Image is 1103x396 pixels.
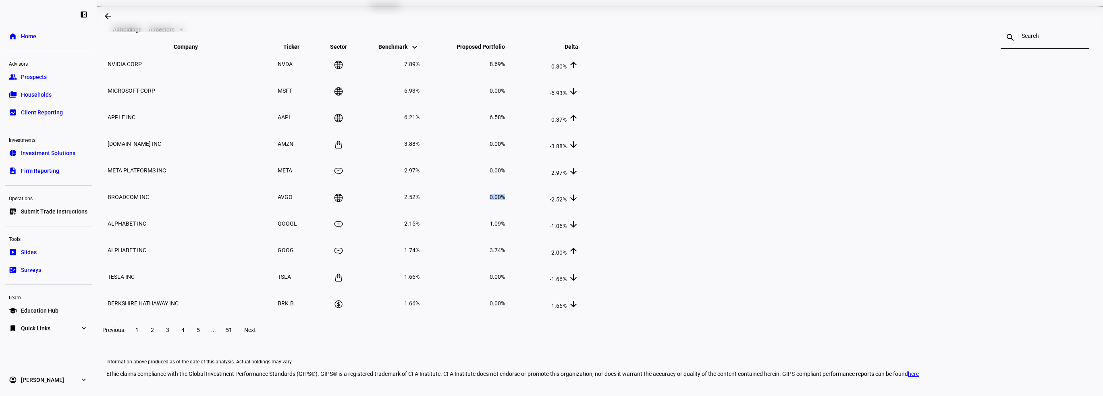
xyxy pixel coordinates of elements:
span: Client Reporting [21,108,63,116]
span: GOOGL [278,220,297,227]
span: NVIDIA CORP [108,61,142,67]
span: -2.52% [550,196,567,203]
eth-mat-symbol: bid_landscape [9,108,17,116]
span: Slides [21,248,37,256]
span: Surveys [21,266,41,274]
span: 1.66% [404,300,420,307]
a: slideshowSlides [5,244,92,260]
span: AMZN [278,141,293,147]
mat-icon: arrow_downward [569,166,578,176]
eth-mat-symbol: home [9,32,17,40]
span: Quick Links [21,324,50,332]
a: folder_copyHouseholds [5,87,92,103]
eth-mat-symbol: account_circle [9,376,17,384]
span: 2.00% [551,249,567,256]
span: MICROSOFT CORP [108,87,155,94]
span: 1.66% [404,274,420,280]
span: [PERSON_NAME] [21,376,64,384]
a: fact_checkSurveys [5,262,92,278]
span: BROADCOM INC [108,194,149,200]
a: here [908,371,919,377]
a: pie_chartInvestment Solutions [5,145,92,161]
eth-mat-symbol: description [9,167,17,175]
span: META [278,167,292,174]
eth-mat-symbol: school [9,307,17,315]
span: -1.66% [550,303,567,309]
span: 6.93% [404,87,420,94]
mat-icon: arrow_downward [569,273,578,282]
span: MSFT [278,87,292,94]
eth-mat-symbol: expand_more [80,376,88,384]
input: Search [1022,33,1068,39]
button: ... [206,322,221,338]
div: Investments [5,134,92,145]
span: 5 [197,327,200,333]
span: [DOMAIN_NAME] INC [108,141,161,147]
span: Sector [324,44,353,50]
span: 1.09% [490,220,505,227]
eth-mat-symbol: left_panel_close [80,10,88,19]
span: 8.69% [490,61,505,67]
span: Benchmark [378,44,420,50]
span: 0.80% [551,63,567,70]
span: Proposed Portfolio [445,44,505,50]
button: 3 [160,322,175,338]
span: Next [244,327,256,333]
span: Home [21,32,36,40]
span: Households [21,91,52,99]
eth-mat-symbol: pie_chart [9,149,17,157]
mat-icon: search [1001,33,1020,42]
span: 6.58% [490,114,505,120]
span: 0.00% [490,300,505,307]
eth-mat-symbol: fact_check [9,266,17,274]
span: 51 [226,327,232,333]
span: 6.21% [404,114,420,120]
div: Tools [5,233,92,244]
span: ... [211,327,216,333]
span: 0.00% [490,194,505,200]
mat-icon: arrow_downward [569,87,578,96]
span: ALPHABET INC [108,220,146,227]
span: -1.66% [550,276,567,282]
span: Ticker [283,44,312,50]
span: GOOG [278,247,294,253]
button: 2 [145,322,160,338]
span: 1.74% [404,247,420,253]
mat-icon: arrow_backwards [103,11,113,21]
span: APPLE INC [108,114,135,120]
span: 2.15% [404,220,420,227]
span: 2 [151,327,154,333]
span: 0.00% [490,274,505,280]
span: Education Hub [21,307,58,315]
div: Learn [5,291,92,303]
eth-mat-symbol: list_alt_add [9,207,17,216]
span: 7.89% [404,61,420,67]
eth-footer-disclaimer: Information above produced as of the date of this analysis. Actual holdings may vary. [106,359,1096,365]
span: NVDA [278,61,293,67]
span: 0.37% [551,116,567,123]
span: -2.97% [550,170,567,176]
span: 0.00% [490,141,505,147]
eth-mat-symbol: group [9,73,17,81]
span: TESLA INC [108,274,135,280]
span: 3 [166,327,169,333]
a: homeHome [5,28,92,44]
mat-icon: arrow_downward [569,140,578,149]
a: bid_landscapeClient Reporting [5,104,92,120]
span: Delta [553,44,578,50]
span: 0.00% [490,87,505,94]
span: TSLA [278,274,291,280]
mat-icon: keyboard_arrow_down [410,42,420,52]
span: BERKSHIRE HATHAWAY INC [108,300,179,307]
span: -6.93% [550,90,567,96]
mat-icon: arrow_upward [569,113,578,123]
button: 4 [176,322,190,338]
button: 51 [222,322,236,338]
mat-icon: arrow_downward [569,299,578,309]
mat-icon: arrow_upward [569,246,578,256]
a: descriptionFirm Reporting [5,163,92,179]
eth-mat-symbol: expand_more [80,324,88,332]
span: 2.52% [404,194,420,200]
span: Company [174,44,210,50]
span: Submit Trade Instructions [21,207,87,216]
